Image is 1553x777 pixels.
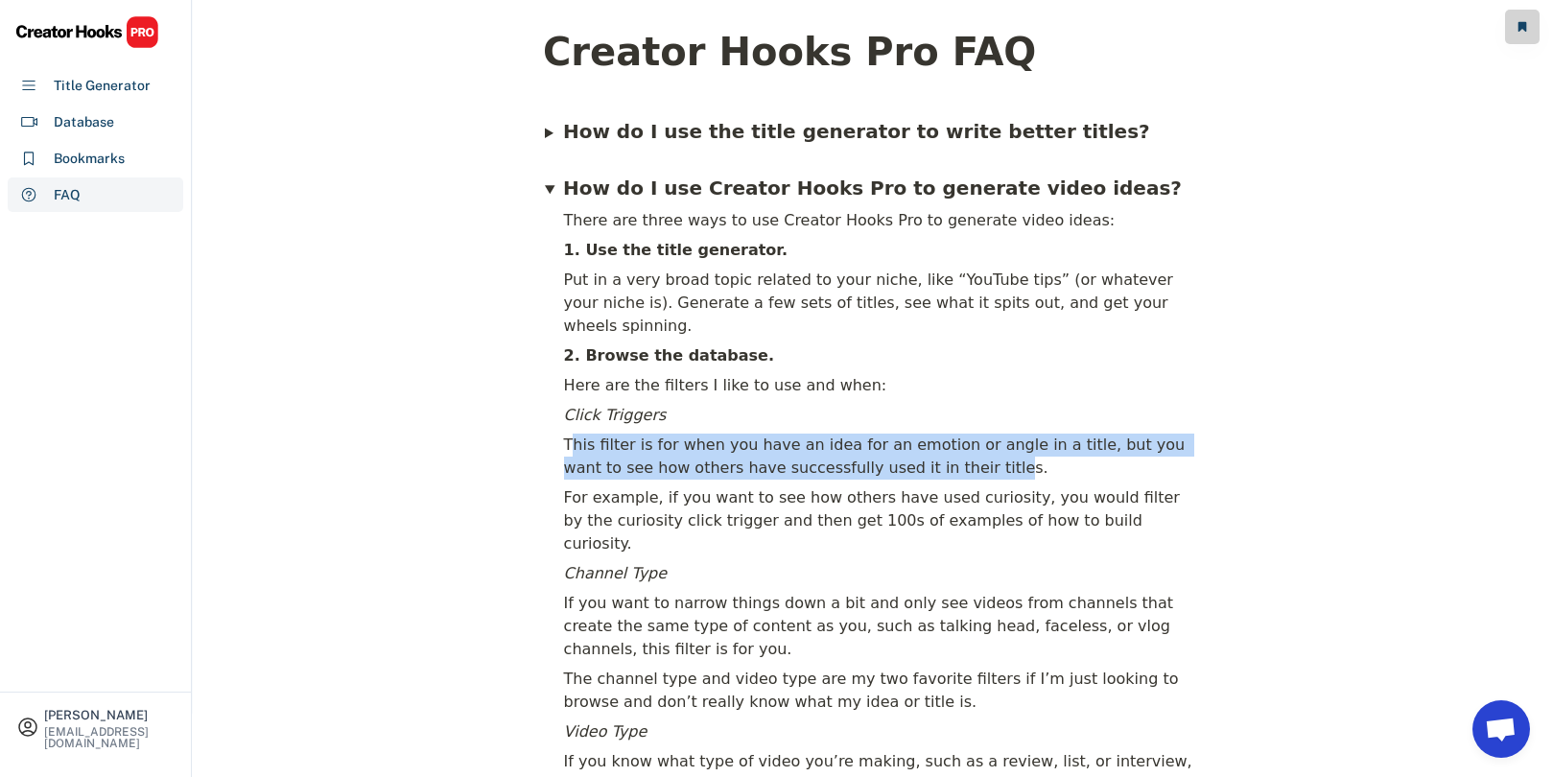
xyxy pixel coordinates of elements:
div: The channel type and video type are my two favorite filters if I’m just looking to browse and don... [562,665,1201,717]
b: How do I use the title generator to write better titles? [563,120,1150,143]
div: [PERSON_NAME] [44,709,175,721]
b: 2. Browse the database. [564,346,774,365]
em: Video Type [564,722,647,741]
div: Put in a very broad topic related to your niche, like “YouTube tips” (or whatever your niche is).... [562,266,1201,341]
h1: Creator Hooks Pro FAQ [543,29,1203,75]
div: There are three ways to use Creator Hooks Pro to generate video ideas: [562,206,1201,235]
div: This filter is for when you have an idea for an emotion or angle in a title, but you want to see ... [562,431,1201,483]
summary: How do I use Creator Hooks Pro to generate video ideas? [545,153,1201,204]
a: Open chat [1472,700,1530,758]
em: Channel Type [564,564,668,582]
div: Here are the filters I like to use and when: [562,371,1201,400]
div: [EMAIL_ADDRESS][DOMAIN_NAME] [44,726,175,749]
img: CHPRO%20Logo.svg [15,15,159,49]
div: Database [54,112,114,132]
div: FAQ [54,185,81,205]
span: How do I use Creator Hooks Pro to generate video ideas? [563,177,1182,200]
div: If you want to narrow things down a bit and only see videos from channels that create the same ty... [562,589,1201,664]
div: Title Generator [54,76,151,96]
summary: How do I use the title generator to write better titles? [545,97,1152,148]
div: Bookmarks [54,149,125,169]
b: 1. Use the title generator. [564,241,788,259]
em: Click Triggers [564,406,667,424]
div: For example, if you want to see how others have used curiosity, you would filter by the curiosity... [562,483,1201,558]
